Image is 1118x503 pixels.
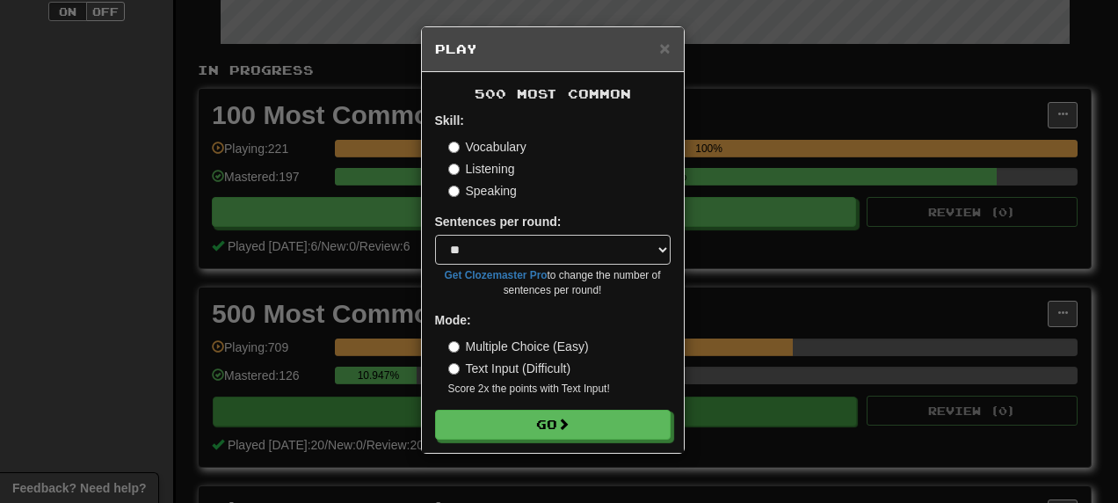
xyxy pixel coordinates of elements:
[435,213,562,230] label: Sentences per round:
[475,86,631,101] span: 500 Most Common
[448,360,571,377] label: Text Input (Difficult)
[448,338,589,355] label: Multiple Choice (Easy)
[448,341,460,353] input: Multiple Choice (Easy)
[435,410,671,440] button: Go
[448,182,517,200] label: Speaking
[448,164,460,175] input: Listening
[448,363,460,375] input: Text Input (Difficult)
[448,142,460,153] input: Vocabulary
[435,113,464,128] strong: Skill:
[659,39,670,57] button: Close
[435,268,671,298] small: to change the number of sentences per round!
[448,186,460,197] input: Speaking
[659,38,670,58] span: ×
[435,313,471,327] strong: Mode:
[448,382,671,397] small: Score 2x the points with Text Input !
[448,138,526,156] label: Vocabulary
[445,269,548,281] a: Get Clozemaster Pro
[435,40,671,58] h5: Play
[448,160,515,178] label: Listening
